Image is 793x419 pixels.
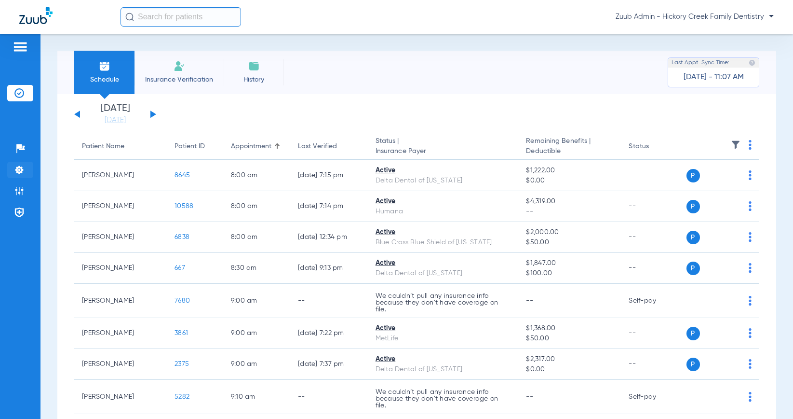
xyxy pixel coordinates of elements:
td: 8:00 AM [223,160,290,191]
span: Deductible [526,146,613,156]
span: Schedule [81,75,127,84]
td: [PERSON_NAME] [74,349,167,380]
td: 9:10 AM [223,380,290,414]
span: 5282 [175,393,189,400]
span: $1,222.00 [526,166,613,176]
p: We couldn’t pull any insurance info because they don’t have coverage on file. [376,389,511,409]
img: Manual Insurance Verification [174,60,185,72]
img: Search Icon [125,13,134,21]
td: [PERSON_NAME] [74,191,167,222]
td: -- [621,191,686,222]
span: $1,368.00 [526,323,613,334]
span: $4,319.00 [526,196,613,207]
img: group-dot-blue.svg [749,263,752,273]
td: -- [621,222,686,253]
td: 9:00 AM [223,349,290,380]
img: group-dot-blue.svg [749,296,752,306]
div: Last Verified [298,141,337,152]
div: Active [376,323,511,334]
div: Delta Dental of [US_STATE] [376,176,511,186]
td: [PERSON_NAME] [74,284,167,318]
td: [DATE] 7:15 PM [290,160,368,191]
div: Last Verified [298,141,360,152]
td: -- [290,284,368,318]
img: group-dot-blue.svg [749,328,752,338]
td: [DATE] 7:14 PM [290,191,368,222]
td: 8:30 AM [223,253,290,284]
img: filter.svg [731,140,740,150]
span: $50.00 [526,334,613,344]
div: Patient ID [175,141,205,152]
td: -- [621,349,686,380]
span: Insurance Payer [376,146,511,156]
span: Zuub Admin - Hickory Creek Family Dentistry [616,12,774,22]
td: [PERSON_NAME] [74,318,167,349]
td: 8:00 AM [223,222,290,253]
span: 7680 [175,297,190,304]
div: Active [376,196,511,207]
img: History [248,60,260,72]
td: [DATE] 7:22 PM [290,318,368,349]
a: [DATE] [86,115,144,125]
img: group-dot-blue.svg [749,170,752,180]
li: [DATE] [86,104,144,125]
th: Remaining Benefits | [518,133,621,160]
td: Self-pay [621,380,686,414]
img: Zuub Logo [19,7,53,24]
td: [PERSON_NAME] [74,160,167,191]
div: Delta Dental of [US_STATE] [376,268,511,279]
div: Patient Name [82,141,124,152]
p: We couldn’t pull any insurance info because they don’t have coverage on file. [376,293,511,313]
span: 6838 [175,234,189,240]
span: P [686,262,700,275]
img: group-dot-blue.svg [749,140,752,150]
td: [PERSON_NAME] [74,253,167,284]
span: -- [526,393,533,400]
td: -- [621,318,686,349]
div: Humana [376,207,511,217]
div: Appointment [231,141,282,152]
img: Schedule [99,60,110,72]
td: [DATE] 7:37 PM [290,349,368,380]
span: $1,847.00 [526,258,613,268]
td: -- [621,160,686,191]
img: last sync help info [749,59,755,66]
th: Status [621,133,686,160]
div: Patient Name [82,141,159,152]
span: P [686,200,700,213]
span: -- [526,297,533,304]
div: Appointment [231,141,271,152]
span: History [231,75,277,84]
td: [DATE] 9:13 PM [290,253,368,284]
span: Insurance Verification [142,75,216,84]
span: 3861 [175,330,188,336]
span: 8645 [175,172,190,179]
div: Patient ID [175,141,215,152]
td: [PERSON_NAME] [74,380,167,414]
span: 10588 [175,203,193,209]
span: $2,317.00 [526,354,613,364]
span: 2375 [175,361,189,367]
span: -- [526,207,613,217]
td: [DATE] 12:34 PM [290,222,368,253]
td: 9:00 AM [223,318,290,349]
span: $0.00 [526,364,613,375]
img: hamburger-icon [13,41,28,53]
div: Active [376,354,511,364]
td: -- [621,253,686,284]
img: group-dot-blue.svg [749,359,752,369]
span: $2,000.00 [526,227,613,237]
input: Search for patients [121,7,241,27]
td: 8:00 AM [223,191,290,222]
img: group-dot-blue.svg [749,232,752,242]
th: Status | [368,133,519,160]
span: $50.00 [526,237,613,248]
div: Delta Dental of [US_STATE] [376,364,511,375]
div: MetLife [376,334,511,344]
div: Active [376,258,511,268]
td: Self-pay [621,284,686,318]
span: P [686,169,700,182]
span: [DATE] - 11:07 AM [684,72,744,82]
div: Active [376,166,511,176]
span: P [686,358,700,371]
